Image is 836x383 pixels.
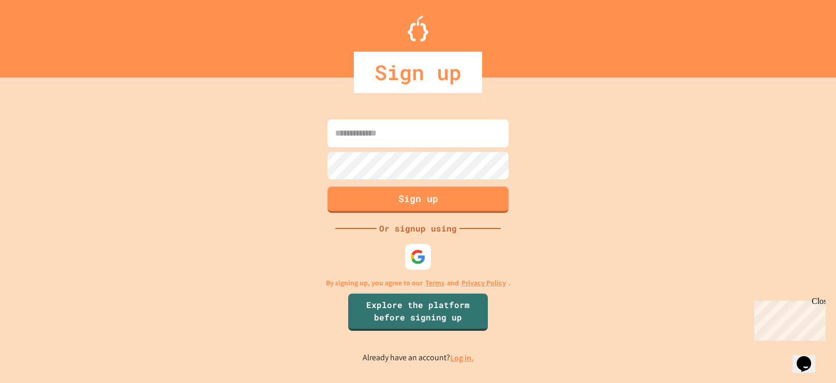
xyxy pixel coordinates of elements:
iframe: chat widget [750,297,826,341]
img: Logo.svg [408,16,428,41]
a: Log in. [450,353,474,363]
iframe: chat widget [793,342,826,373]
a: Explore the platform before signing up [348,294,488,331]
p: By signing up, you agree to our and . [326,278,511,288]
div: Or signup using [377,222,459,235]
div: Chat with us now!Close [4,4,71,66]
a: Privacy Policy [461,278,506,288]
img: google-icon.svg [410,249,426,265]
button: Sign up [327,187,509,213]
p: Already have an account? [363,351,474,364]
a: Terms [425,278,444,288]
div: Sign up [354,52,482,93]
